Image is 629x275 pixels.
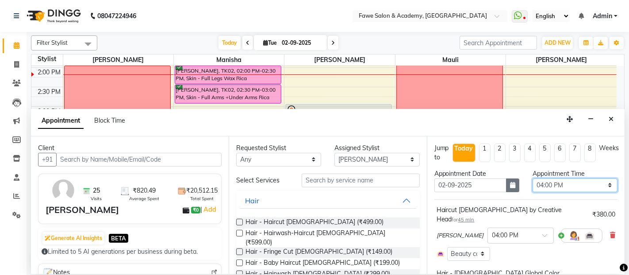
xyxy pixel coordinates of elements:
span: | [200,204,218,215]
div: Weeks [599,143,619,153]
li: 2 [494,143,506,162]
div: Appointment Time [533,169,617,178]
span: Hair - Hairwash-Haircut [DEMOGRAPHIC_DATA] (₹599.00) [245,229,412,247]
li: 5 [539,143,551,162]
input: 2025-09-02 [279,36,323,50]
span: ₹20,512.15 [186,186,218,195]
span: ₹820.49 [133,186,156,195]
img: Interior.png [437,250,445,258]
input: Search by service name [302,174,419,187]
button: Generate AI Insights [42,232,104,244]
div: Haircut [DEMOGRAPHIC_DATA] by Creative Head [437,205,589,224]
div: [PERSON_NAME] [46,203,119,217]
button: Hair [240,193,416,209]
div: Stylist [31,54,63,64]
li: 3 [509,143,521,162]
span: 45 min [458,217,475,223]
span: Today [219,36,241,50]
li: 6 [554,143,566,162]
img: Interior.png [584,230,595,241]
div: Select Services [230,176,295,185]
img: logo [23,4,83,28]
button: +91 [38,153,57,167]
input: yyyy-mm-dd [434,178,506,192]
span: Hair - Fringe Cut [DEMOGRAPHIC_DATA] (₹149.00) [245,247,392,258]
div: Assigned Stylist [334,143,419,153]
span: Manisha [174,54,284,66]
div: [PERSON_NAME], TK02, 02:30 PM-03:00 PM, Skin - Full Arms +Under Arms Rica [175,85,281,103]
span: Visits [91,195,102,202]
li: 4 [524,143,536,162]
li: 8 [584,143,596,162]
div: Hair [245,195,259,206]
div: Jump to [434,143,449,162]
span: Hair - Baby Haircut [DEMOGRAPHIC_DATA] (₹199.00) [245,258,400,269]
div: Appointment Date [434,169,519,178]
img: avatar [50,178,76,203]
div: [PERSON_NAME], TK02, 02:00 PM-02:30 PM, Skin - Full Legs Wax Rica [175,66,281,84]
span: Hair - Haircut [DEMOGRAPHIC_DATA] (₹499.00) [245,217,384,229]
span: Filter Stylist [37,39,68,46]
span: Total Spent [190,195,214,202]
div: 2:30 PM [36,87,63,97]
div: 3:00 PM [36,107,63,116]
span: Appointment [38,113,84,129]
div: Client [38,143,222,153]
div: Requested Stylist [236,143,321,153]
button: Close [605,112,617,126]
div: [PERSON_NAME], TK01, 03:00 PM-03:45 PM, Haircut [DEMOGRAPHIC_DATA] by Creative Head [286,105,391,132]
span: BETA [109,234,128,242]
input: Search Appointment [460,36,537,50]
a: Add [202,204,218,215]
input: Search by Name/Mobile/Email/Code [56,153,222,167]
li: 1 [479,143,491,162]
li: 7 [569,143,581,162]
span: ₹0 [191,207,200,214]
span: [PERSON_NAME] [63,54,173,66]
button: ADD NEW [542,37,573,49]
span: [PERSON_NAME] [284,54,395,66]
span: Average Spent [129,195,159,202]
span: Admin [593,12,612,21]
span: [PERSON_NAME] [506,54,617,66]
small: for [452,217,475,223]
div: Limited to 5 AI generations per business during beta. [42,247,218,256]
img: Hairdresser.png [568,230,579,241]
span: Block Time [94,116,125,124]
span: [PERSON_NAME] [437,231,484,240]
div: Today [455,144,473,153]
span: ADD NEW [545,39,571,46]
span: Tue [261,39,279,46]
div: ₹380.00 [592,210,615,219]
div: 2:00 PM [36,68,63,77]
span: 25 [93,186,100,195]
b: 08047224946 [97,4,136,28]
span: Mauli [395,54,506,66]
